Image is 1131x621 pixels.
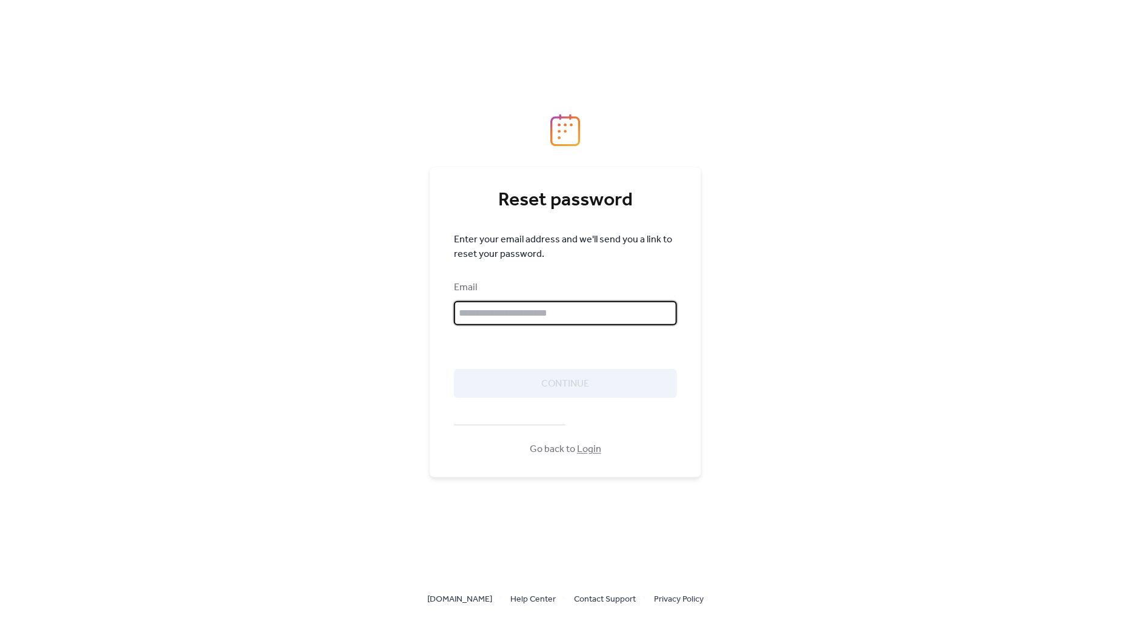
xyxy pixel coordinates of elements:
span: [DOMAIN_NAME] [427,593,492,607]
img: logo [550,114,581,147]
a: Contact Support [574,591,636,606]
span: Contact Support [574,593,636,607]
a: Help Center [510,591,556,606]
a: Privacy Policy [654,591,704,606]
span: Privacy Policy [654,593,704,607]
a: [DOMAIN_NAME] [427,591,492,606]
a: Login [577,440,601,459]
span: Enter your email address and we'll send you a link to reset your password. [454,233,677,262]
span: Help Center [510,593,556,607]
div: Reset password [454,188,677,213]
span: Go back to [530,442,601,457]
div: Email [454,281,675,295]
